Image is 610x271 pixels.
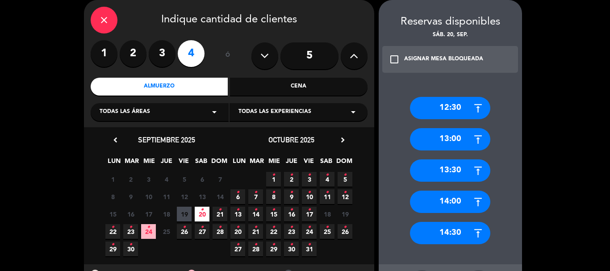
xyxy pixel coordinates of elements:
[404,55,483,64] div: ASIGNAR MESA BLOQUEADA
[111,135,120,145] i: chevron_left
[236,203,239,217] i: •
[302,242,317,256] span: 31
[266,172,281,187] span: 1
[248,207,263,221] span: 14
[159,156,174,171] span: JUE
[141,224,156,239] span: 24
[141,207,156,221] span: 17
[410,159,490,182] div: 13:30
[211,156,226,171] span: DOM
[177,224,192,239] span: 26
[213,40,242,71] div: ó
[410,128,490,150] div: 13:00
[320,224,334,239] span: 25
[232,156,247,171] span: LUN
[272,185,275,200] i: •
[320,189,334,204] span: 11
[129,238,132,252] i: •
[290,185,293,200] i: •
[176,156,191,171] span: VIE
[308,220,311,234] i: •
[213,207,227,221] span: 21
[107,156,121,171] span: LUN
[284,224,299,239] span: 23
[141,189,156,204] span: 10
[284,207,299,221] span: 16
[379,13,522,31] div: Reservas disponibles
[123,172,138,187] span: 2
[123,224,138,239] span: 23
[159,189,174,204] span: 11
[343,168,347,182] i: •
[320,172,334,187] span: 4
[91,78,228,96] div: Almuerzo
[343,220,347,234] i: •
[326,185,329,200] i: •
[348,107,359,117] i: arrow_drop_down
[326,168,329,182] i: •
[302,189,317,204] span: 10
[147,220,150,234] i: •
[326,220,329,234] i: •
[123,242,138,256] span: 30
[290,238,293,252] i: •
[218,203,221,217] i: •
[91,40,117,67] label: 1
[410,222,490,244] div: 14:30
[343,185,347,200] i: •
[111,220,114,234] i: •
[272,238,275,252] i: •
[100,108,150,117] span: Todas las áreas
[389,54,400,65] i: check_box_outline_blank
[201,220,204,234] i: •
[129,220,132,234] i: •
[149,40,175,67] label: 3
[194,156,209,171] span: SAB
[308,238,311,252] i: •
[238,108,311,117] span: Todas las experiencias
[319,156,334,171] span: SAB
[230,189,245,204] span: 6
[120,40,146,67] label: 2
[195,172,209,187] span: 6
[302,172,317,187] span: 3
[124,156,139,171] span: MAR
[91,7,368,33] div: Indique cantidad de clientes
[159,207,174,221] span: 18
[302,224,317,239] span: 24
[138,135,195,144] span: septiembre 2025
[338,172,352,187] span: 5
[201,203,204,217] i: •
[159,224,174,239] span: 25
[308,203,311,217] i: •
[410,191,490,213] div: 14:00
[308,185,311,200] i: •
[195,207,209,221] span: 20
[142,156,156,171] span: MIE
[177,172,192,187] span: 5
[236,185,239,200] i: •
[338,207,352,221] span: 19
[266,189,281,204] span: 8
[284,172,299,187] span: 2
[410,97,490,119] div: 12:30
[272,168,275,182] i: •
[209,107,220,117] i: arrow_drop_down
[141,172,156,187] span: 3
[178,40,205,67] label: 4
[272,220,275,234] i: •
[284,242,299,256] span: 30
[213,224,227,239] span: 28
[99,15,109,25] i: close
[320,207,334,221] span: 18
[272,203,275,217] i: •
[105,224,120,239] span: 22
[301,156,316,171] span: VIE
[266,207,281,221] span: 15
[230,224,245,239] span: 20
[268,135,314,144] span: octubre 2025
[249,156,264,171] span: MAR
[230,207,245,221] span: 13
[236,238,239,252] i: •
[230,242,245,256] span: 27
